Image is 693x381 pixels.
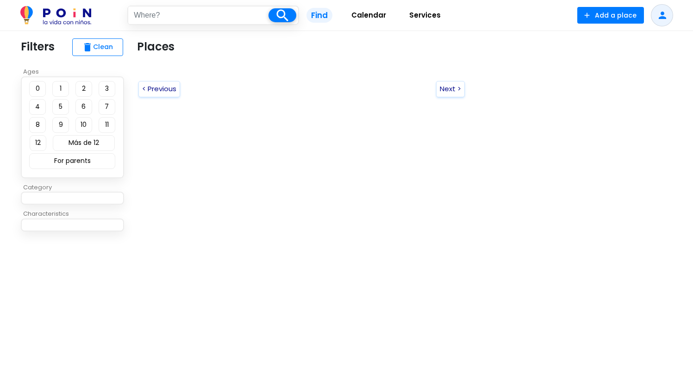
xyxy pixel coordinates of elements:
span: Calendar [347,8,390,23]
button: 3 [99,81,115,97]
button: 5 [52,99,69,115]
button: Next > [436,81,465,97]
i: search [274,7,290,24]
button: 1 [52,81,69,97]
input: Where? [128,6,268,24]
p: Category [21,183,130,192]
button: 2 [75,81,92,97]
button: 6 [75,99,92,115]
button: Más de 12 [53,135,115,151]
img: POiN [20,6,91,25]
button: 8 [29,117,46,133]
p: Filters [21,38,55,55]
span: Services [405,8,445,23]
button: 9 [52,117,69,133]
button: For parents [29,153,115,169]
a: Services [398,4,452,27]
p: Ages [21,67,130,76]
button: 4 [29,99,46,115]
button: 10 [75,117,92,133]
a: Calendar [340,4,398,27]
p: Characteristics [21,209,130,219]
button: < Previous [138,81,180,97]
span: delete [82,42,93,53]
button: deleteClean [72,38,123,56]
span: Find [306,8,332,23]
button: 0 [29,81,46,97]
button: 11 [99,117,115,133]
button: Add a place [577,7,644,24]
button: 7 [99,99,115,115]
p: Places [137,38,175,55]
button: 12 [30,135,46,151]
a: Find [299,4,340,27]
